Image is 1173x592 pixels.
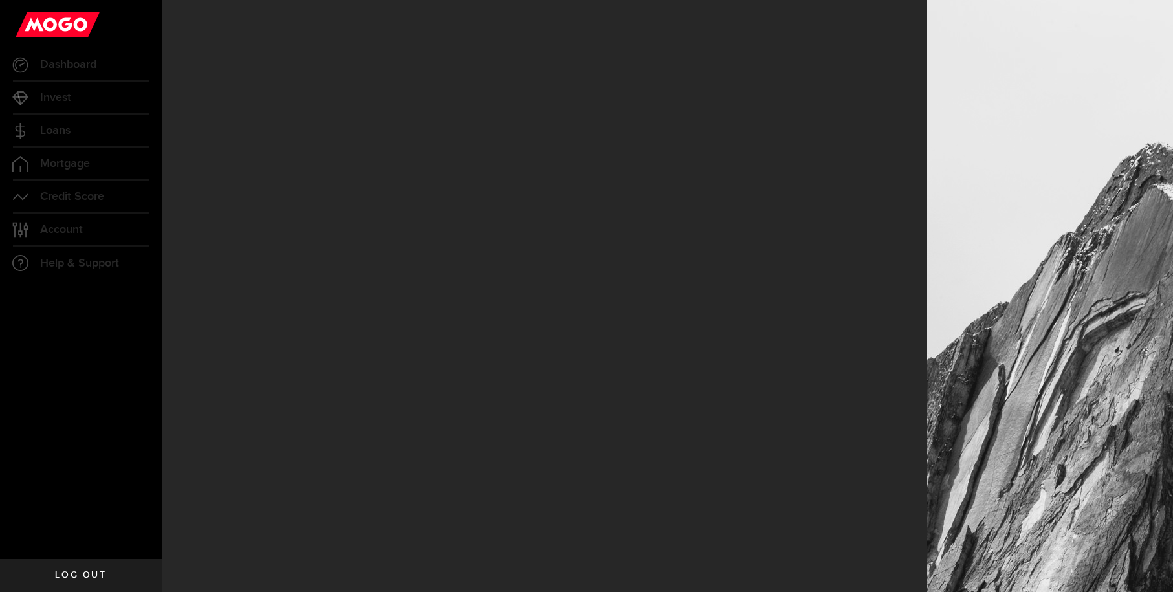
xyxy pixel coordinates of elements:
[55,571,106,580] span: Log out
[40,224,83,236] span: Account
[40,59,96,71] span: Dashboard
[40,258,119,269] span: Help & Support
[40,158,90,170] span: Mortgage
[40,92,71,104] span: Invest
[40,125,71,137] span: Loans
[40,191,104,203] span: Credit Score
